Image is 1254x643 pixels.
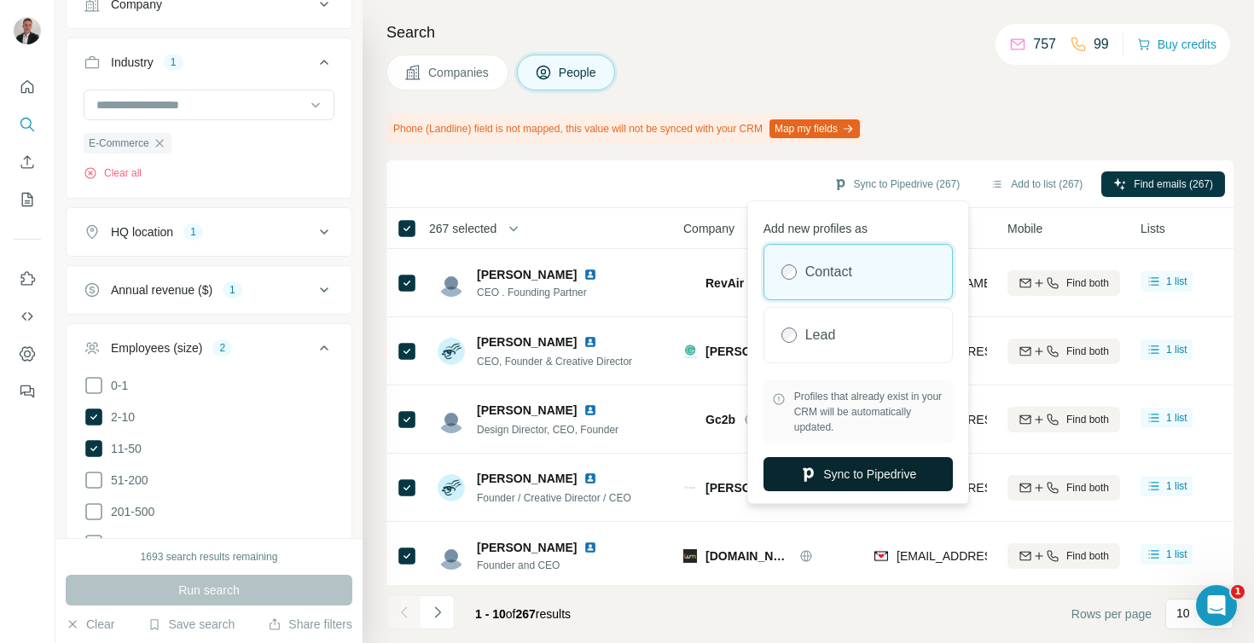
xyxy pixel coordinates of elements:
[104,440,142,457] span: 11-50
[14,147,41,177] button: Enrich CSV
[386,114,863,143] div: Phone (Landline) field is not mapped, this value will not be synced with your CRM
[1166,547,1187,562] span: 1 list
[111,54,154,71] div: Industry
[583,403,597,417] img: LinkedIn logo
[477,333,577,350] span: [PERSON_NAME]
[683,549,697,563] img: Logo of itsworthmore.com
[111,223,173,240] div: HQ location
[14,264,41,294] button: Use Surfe on LinkedIn
[1007,339,1120,364] button: Find both
[438,542,465,570] img: Avatar
[183,224,203,240] div: 1
[583,268,597,281] img: LinkedIn logo
[104,472,148,489] span: 51-200
[428,64,491,81] span: Companies
[683,481,697,495] img: Logo of Maude
[475,607,571,621] span: results
[705,547,791,565] span: [DOMAIN_NAME]
[1176,605,1190,622] p: 10
[1166,274,1187,289] span: 1 list
[1134,177,1213,192] span: Find emails (267)
[583,541,597,554] img: LinkedIn logo
[821,171,972,197] button: Sync to Pipedrive (267)
[477,266,577,283] span: [PERSON_NAME]
[1007,475,1120,501] button: Find both
[559,64,598,81] span: People
[1094,34,1109,55] p: 99
[14,339,41,369] button: Dashboard
[1066,480,1109,495] span: Find both
[978,171,1094,197] button: Add to list (267)
[683,416,697,423] img: Logo of Gc2b
[477,492,631,504] span: Founder / Creative Director / CEO
[1033,34,1056,55] p: 757
[148,616,235,633] button: Save search
[1007,543,1120,569] button: Find both
[705,479,791,496] span: [PERSON_NAME]
[89,136,149,151] span: E-Commerce
[1066,548,1109,564] span: Find both
[67,269,351,310] button: Annual revenue ($)1
[14,72,41,102] button: Quick start
[164,55,183,70] div: 1
[583,472,597,485] img: LinkedIn logo
[104,503,154,520] span: 201-500
[438,474,465,501] img: Avatar
[1066,275,1109,291] span: Find both
[14,376,41,407] button: Feedback
[104,377,128,394] span: 0-1
[683,220,734,237] span: Company
[14,109,41,140] button: Search
[14,301,41,332] button: Use Surfe API
[1007,407,1120,432] button: Find both
[1166,478,1187,494] span: 1 list
[477,402,577,419] span: [PERSON_NAME]
[1196,585,1237,626] iframe: Intercom live chat
[1007,270,1120,296] button: Find both
[1166,342,1187,357] span: 1 list
[705,343,791,360] span: [PERSON_NAME]
[805,325,836,345] label: Lead
[794,389,944,435] span: Profiles that already exist in your CRM will be automatically updated.
[897,549,1099,563] span: [EMAIL_ADDRESS][DOMAIN_NAME]
[516,607,536,621] span: 267
[477,539,577,556] span: [PERSON_NAME]
[769,119,860,138] button: Map my fields
[683,279,697,286] img: Logo of RevAir
[386,20,1234,44] h4: Search
[475,607,506,621] span: 1 - 10
[14,17,41,44] img: Avatar
[477,356,632,368] span: CEO, Founder & Creative Director
[223,282,242,298] div: 1
[583,335,597,349] img: LinkedIn logo
[67,327,351,375] button: Employees (size)2
[1101,171,1225,197] button: Find emails (267)
[763,213,953,237] p: Add new profiles as
[874,547,888,565] img: provider findymail logo
[477,470,577,487] span: [PERSON_NAME]
[1137,32,1216,56] button: Buy credits
[67,211,351,252] button: HQ location1
[1166,410,1187,426] span: 1 list
[705,411,735,428] span: Gc2b
[1066,412,1109,427] span: Find both
[111,339,202,356] div: Employees (size)
[1007,220,1042,237] span: Mobile
[1231,585,1245,599] span: 1
[67,42,351,90] button: Industry1
[763,457,953,491] button: Sync to Pipedrive
[141,549,278,565] div: 1693 search results remaining
[1071,605,1152,623] span: Rows per page
[111,281,212,298] div: Annual revenue ($)
[1066,344,1109,359] span: Find both
[421,595,455,629] button: Navigate to next page
[438,269,465,297] img: Avatar
[438,338,465,365] img: Avatar
[268,616,352,633] button: Share filters
[805,262,852,282] label: Contact
[477,285,604,300] span: CEO . Founding Partner
[438,406,465,433] img: Avatar
[84,165,142,181] button: Clear all
[683,345,697,358] img: Logo of Lia Griffith
[14,184,41,215] button: My lists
